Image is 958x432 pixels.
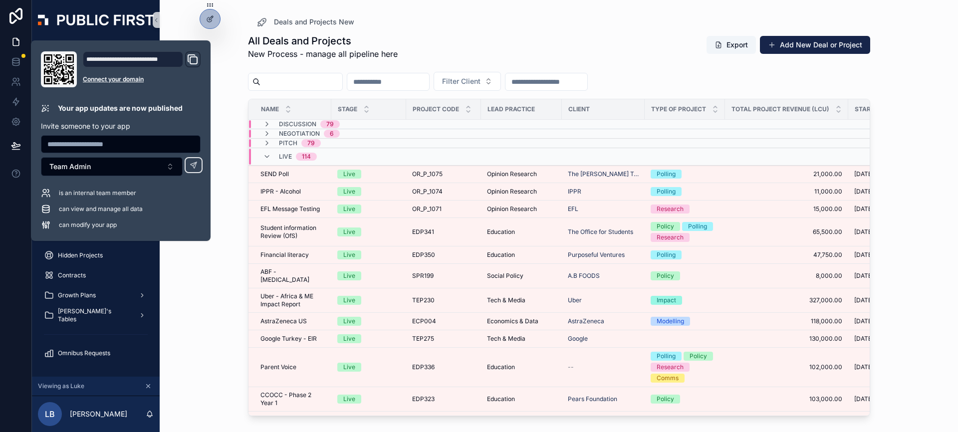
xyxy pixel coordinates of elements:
a: The [PERSON_NAME] Trust [568,170,639,178]
a: IPPR - Alcohol [260,188,325,196]
div: Polling [688,222,707,231]
div: 79 [326,120,334,128]
span: Google [568,335,588,343]
div: Live [343,334,355,343]
a: Tech & Media [487,296,556,304]
a: 327,000.00 [731,296,842,304]
a: OR_P_1071 [412,205,475,213]
img: App logo [38,14,154,25]
div: Polling [657,352,676,361]
a: AstraZeneca US [260,317,325,325]
a: EDP336 [412,363,475,371]
span: [DATE] [854,317,874,325]
span: Deals and Projects New [274,17,354,27]
a: [DATE] [854,335,917,343]
a: -- [568,363,639,371]
span: EDP341 [412,228,434,236]
button: Select Button [41,157,183,176]
a: PolicyPollingResearch [651,222,719,242]
span: can view and manage all data [59,205,143,213]
a: Parent Voice [260,363,325,371]
a: Pears Foundation [568,395,617,403]
div: Polling [657,250,676,259]
p: Invite someone to your app [41,121,201,131]
a: Live [337,334,400,343]
span: OR_P_1071 [412,205,442,213]
div: Research [657,363,684,372]
a: Opinion Research [487,170,556,178]
span: [DATE] [854,272,874,280]
a: 11,000.00 [731,188,842,196]
div: 114 [302,153,311,161]
a: Research [651,205,719,214]
div: Policy [690,352,707,361]
a: [DATE] [854,317,917,325]
a: Education [487,363,556,371]
span: Lead Practice [487,105,535,113]
a: Live [337,296,400,305]
a: AstraZeneca [568,317,639,325]
div: Live [343,205,355,214]
a: [DATE] [854,170,917,178]
a: Economics & Data [487,317,556,325]
span: [DATE] [854,170,874,178]
span: Contracts [58,271,86,279]
a: Deals and Projects New [256,16,354,28]
a: IPPR [568,188,639,196]
div: scrollable content [32,40,160,375]
a: Uber [568,296,639,304]
a: 118,000.00 [731,317,842,325]
span: Growth Plans [58,291,96,299]
a: EFL [568,205,639,213]
span: Education [487,228,515,236]
span: Education [487,395,515,403]
span: [DATE] [854,296,874,304]
span: Negotiation [279,130,320,138]
a: Omnibus Requests [38,344,154,362]
a: Education [487,395,556,403]
a: [DATE] [854,395,917,403]
a: Polling [651,250,719,259]
span: Name [261,105,279,113]
div: Live [343,395,355,404]
a: A.B FOODS [568,272,600,280]
span: [DATE] [854,205,874,213]
span: Uber [568,296,582,304]
a: AstraZeneca [568,317,604,325]
div: 6 [330,130,334,138]
a: Live [337,395,400,404]
a: [DATE] [854,188,917,196]
span: Type of Project [651,105,706,113]
span: [DATE] [854,335,874,343]
div: 79 [307,139,315,147]
span: Purposeful Ventures [568,251,625,259]
span: ABF - [MEDICAL_DATA] [260,268,325,284]
span: TEP275 [412,335,434,343]
span: ECP004 [412,317,436,325]
a: Policy [651,395,719,404]
span: EDP336 [412,363,435,371]
a: EDP323 [412,395,475,403]
a: [PERSON_NAME]'s Tables [38,306,154,324]
a: IPPR [568,188,581,196]
span: OR_P_1074 [412,188,443,196]
a: EFL Message Testing [260,205,325,213]
span: 8,000.00 [731,272,842,280]
div: Polling [657,170,676,179]
a: Connect your domain [83,75,201,83]
span: Education [487,251,515,259]
a: Policy [651,271,719,280]
span: Financial literacy [260,251,309,259]
a: PollingPolicyResearchComms [651,352,719,383]
a: Uber - Africa & ME Impact Report [260,292,325,308]
span: Viewing as Luke [38,382,84,390]
span: Tech & Media [487,335,525,343]
span: The Office for Students [568,228,633,236]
